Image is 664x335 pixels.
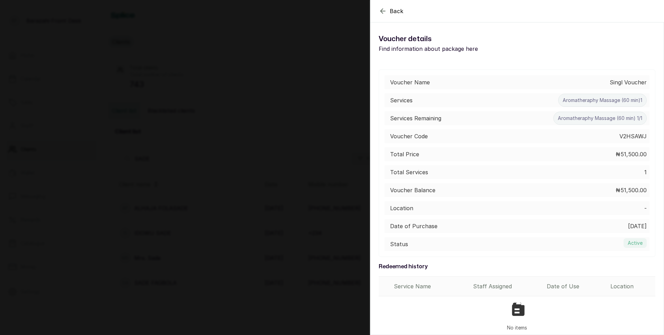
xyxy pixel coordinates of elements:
div: Location [610,282,653,290]
p: Services Remaining [390,114,441,122]
label: Aromatheraphy Massage (60 min) 1 [558,94,647,107]
h1: Voucher details [379,34,478,45]
h1: Redeemed history [379,262,655,271]
div: Date of Use [547,282,605,290]
div: Staff Assigned [473,282,541,290]
p: Date of Purchase [390,222,437,230]
p: Total Price [390,150,419,158]
label: Active [624,238,647,248]
p: Voucher Balance [390,186,435,194]
p: Location [390,204,413,212]
p: No items [507,324,527,331]
button: Back [379,7,404,15]
p: 1 [644,168,647,176]
p: ₦51,500.00 [616,186,647,194]
p: V2HSAWJ [619,132,647,140]
p: - [644,204,647,212]
span: Back [390,7,404,15]
p: [DATE] [628,222,647,230]
div: Service Name [394,282,468,290]
p: Singl Voucher [610,78,647,86]
p: ₦51,500.00 [616,150,647,158]
p: Voucher Name [390,78,430,86]
p: Services [390,96,413,104]
p: Find information about package here [379,45,478,53]
p: Total Services [390,168,428,176]
p: Status [390,240,408,248]
p: Voucher Code [390,132,428,140]
label: Aromatheraphy Massage (60 min) 1 / 1 [553,112,647,125]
